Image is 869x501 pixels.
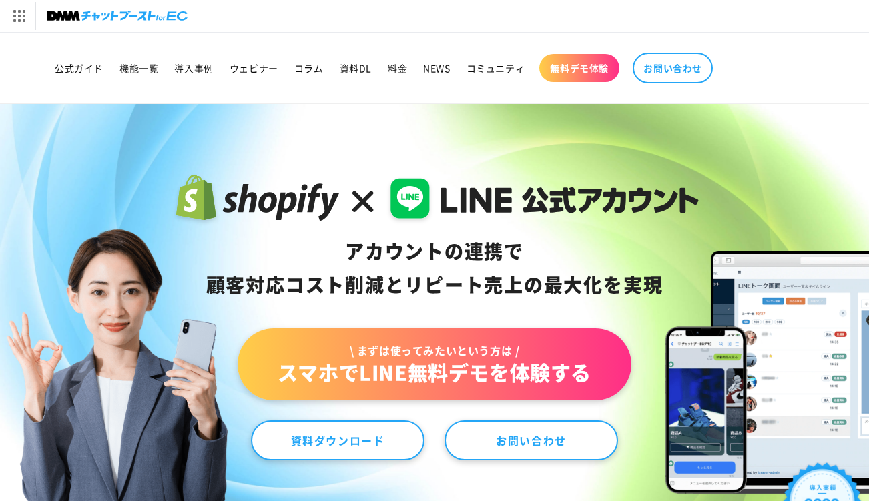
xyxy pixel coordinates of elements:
a: コラム [286,54,332,82]
span: コラム [294,62,324,74]
a: 公式ガイド [47,54,111,82]
a: 無料デモ体験 [539,54,619,82]
a: コミュニティ [459,54,533,82]
a: 料金 [380,54,415,82]
a: 導入事例 [166,54,221,82]
span: NEWS [423,62,450,74]
span: 資料DL [340,62,372,74]
span: \ まずは使ってみたいという方は / [278,343,591,358]
img: サービス [2,2,35,30]
div: アカウントの連携で 顧客対応コスト削減と リピート売上の 最大化を実現 [170,235,699,302]
span: 公式ガイド [55,62,103,74]
a: NEWS [415,54,458,82]
span: 機能一覧 [119,62,158,74]
a: \ まずは使ってみたいという方は /スマホでLINE無料デモを体験する [238,328,631,400]
span: ウェビナー [230,62,278,74]
span: 導入事例 [174,62,213,74]
a: お問い合わせ [445,420,618,460]
span: コミュニティ [467,62,525,74]
a: お問い合わせ [633,53,713,83]
a: ウェビナー [222,54,286,82]
a: 機能一覧 [111,54,166,82]
img: チャットブーストforEC [47,7,188,25]
span: お問い合わせ [643,62,702,74]
a: 資料ダウンロード [251,420,424,460]
span: 料金 [388,62,407,74]
a: 資料DL [332,54,380,82]
span: 無料デモ体験 [550,62,609,74]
